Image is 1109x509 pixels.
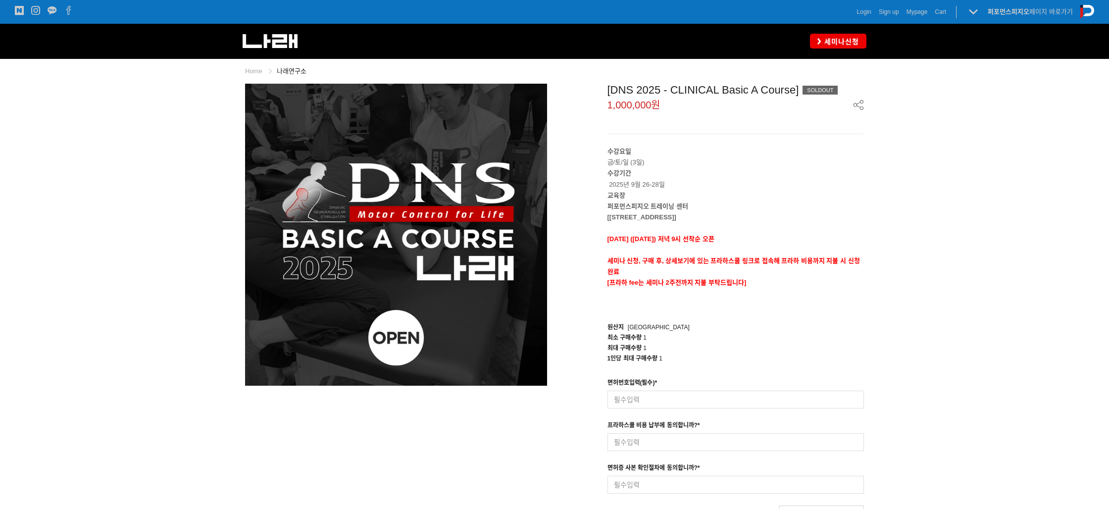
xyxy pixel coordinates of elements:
div: 프라하스쿨 비용 납부에 동의합니까? [607,420,700,433]
strong: 퍼포먼스피지오 트레이닝 센터 [607,203,688,210]
a: 세미나신청 [810,34,866,48]
span: [GEOGRAPHIC_DATA] [628,324,690,331]
input: 필수입력 [607,433,864,451]
div: 면허증 사본 확인절차에 동의합니까? [607,463,700,476]
p: 금/토/일 (3일) [607,146,864,168]
span: 1 [659,355,662,362]
div: 면허번호입력(필수) [607,378,657,391]
strong: 수강기간 [607,169,631,177]
input: 필수입력 [607,391,864,408]
a: Login [857,7,871,17]
a: Mypage [907,7,928,17]
p: 2025년 9월 26-28일 [607,168,864,190]
strong: 세미나 신청, 구매 후, 상세보기에 있는 프라하스쿨 링크로 접속해 프라하 비용까지 지불 시 신청완료 [607,257,860,275]
span: [DATE] ([DATE]) 저녁 9시 선착순 오픈 [607,235,714,243]
span: [프라하 fee는 세미나 2주전까지 지불 부탁드립니다] [607,279,747,286]
strong: 교육장 [607,192,625,199]
span: 1 [643,334,647,341]
a: Cart [935,7,946,17]
span: 최소 구매수량 [607,334,642,341]
span: 1인당 최대 구매수량 [607,355,657,362]
a: Sign up [879,7,899,17]
a: 퍼포먼스피지오페이지 바로가기 [988,8,1073,15]
span: 최대 구매수량 [607,345,642,352]
div: [DNS 2025 - CLINICAL Basic A Course] [607,84,864,97]
input: 필수입력 [607,476,864,494]
strong: [[STREET_ADDRESS]] [607,213,676,221]
span: 1 [643,345,647,352]
strong: 퍼포먼스피지오 [988,8,1029,15]
div: SOLDOUT [803,86,838,95]
span: 1,000,000원 [607,100,660,110]
span: 원산지 [607,324,624,331]
a: 나래연구소 [277,67,306,75]
a: Home [245,67,262,75]
strong: 수강요일 [607,148,631,155]
span: 세미나신청 [821,37,859,47]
